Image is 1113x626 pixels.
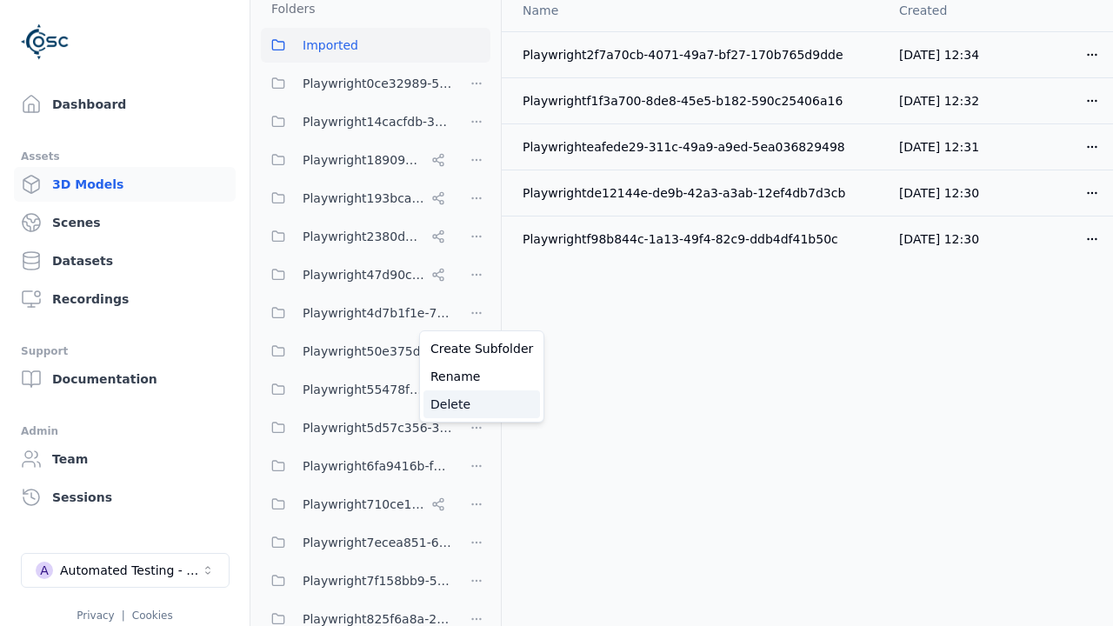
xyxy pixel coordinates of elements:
[423,363,540,390] a: Rename
[423,390,540,418] a: Delete
[423,335,540,363] a: Create Subfolder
